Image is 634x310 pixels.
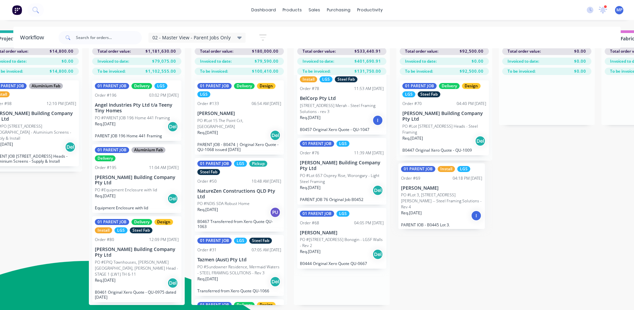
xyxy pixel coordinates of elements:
span: $0.00 [472,58,484,64]
span: 02 - Master View - Parent Jobs Only [152,34,231,41]
span: MP [616,7,622,13]
span: $1,102,555.00 [145,68,176,74]
a: dashboard [248,5,279,15]
span: To be invoiced: [508,68,535,74]
span: $0.00 [574,48,586,54]
div: products [279,5,305,15]
div: productivity [354,5,386,15]
span: $14,800.00 [50,68,74,74]
img: Factory [12,5,22,15]
span: $131,750.00 [354,68,381,74]
span: $1,181,630.00 [145,48,176,54]
span: $100,410.00 [252,68,279,74]
span: $0.00 [574,58,586,64]
span: $0.00 [574,68,586,74]
span: $533,440.91 [354,48,381,54]
span: $79,075.00 [152,58,176,64]
span: $180,000.00 [252,48,279,54]
span: To be invoiced: [200,68,228,74]
span: Invoiced to date: [508,58,539,64]
span: $79,590.00 [255,58,279,64]
span: Invoiced to date: [303,58,334,64]
span: To be invoiced: [405,68,433,74]
span: Total order value: [508,48,541,54]
div: sales [305,5,323,15]
span: Total order value: [405,48,438,54]
span: To be invoiced: [303,68,330,74]
span: Invoiced to date: [405,58,437,64]
span: $92,500.00 [460,68,484,74]
span: $92,500.00 [460,48,484,54]
span: $401,690.91 [354,58,381,64]
span: Total order value: [98,48,131,54]
span: To be invoiced: [98,68,125,74]
span: Invoiced to date: [200,58,232,64]
span: Total order value: [200,48,233,54]
div: Workflow [20,34,47,42]
span: $14,800.00 [50,48,74,54]
span: $0.00 [62,58,74,64]
div: purchasing [323,5,354,15]
span: Invoiced to date: [98,58,129,64]
input: Search for orders... [76,31,142,44]
span: Total order value: [303,48,336,54]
